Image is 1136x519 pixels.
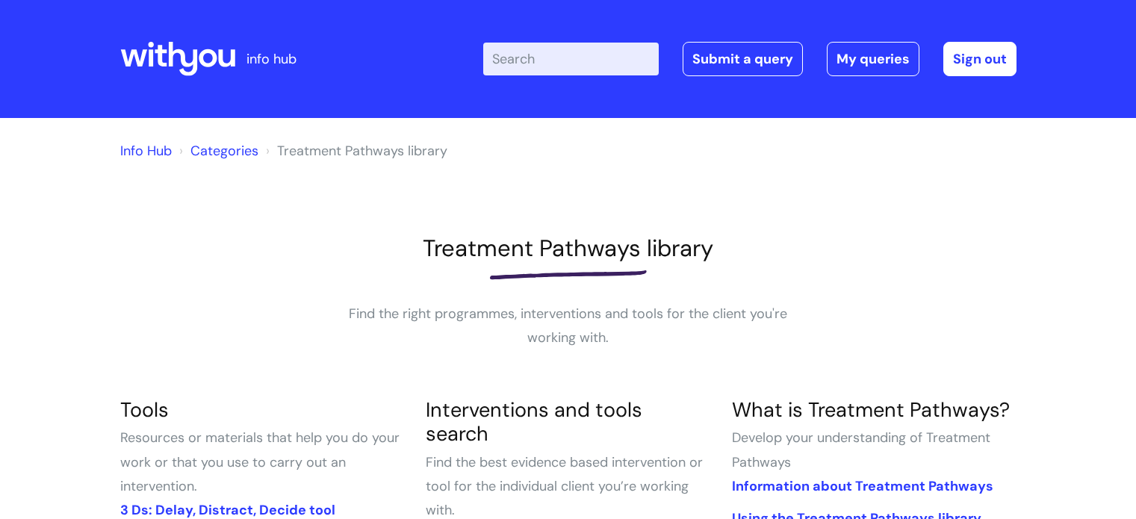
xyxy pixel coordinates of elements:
a: 3 Ds: Delay, Distract, Decide tool [120,501,335,519]
li: Treatment Pathways library [262,139,447,163]
li: Solution home [176,139,258,163]
a: Interventions and tools search [426,397,642,447]
input: Search [483,43,659,75]
a: Categories [190,142,258,160]
p: info hub [246,47,297,71]
span: Resources or materials that help you do your work or that you use to carry out an intervention. [120,429,400,495]
a: Submit a query [683,42,803,76]
a: Information about Treatment Pathways [732,477,993,495]
div: | - [483,42,1016,76]
a: Info Hub [120,142,172,160]
p: Find the right programmes, interventions and tools for the client you're working with. [344,302,792,350]
span: Develop your understanding of Treatment Pathways [732,429,990,470]
a: Tools [120,397,169,423]
h1: Treatment Pathways library [120,234,1016,262]
a: Sign out [943,42,1016,76]
a: What is Treatment Pathways? [732,397,1010,423]
a: My queries [827,42,919,76]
